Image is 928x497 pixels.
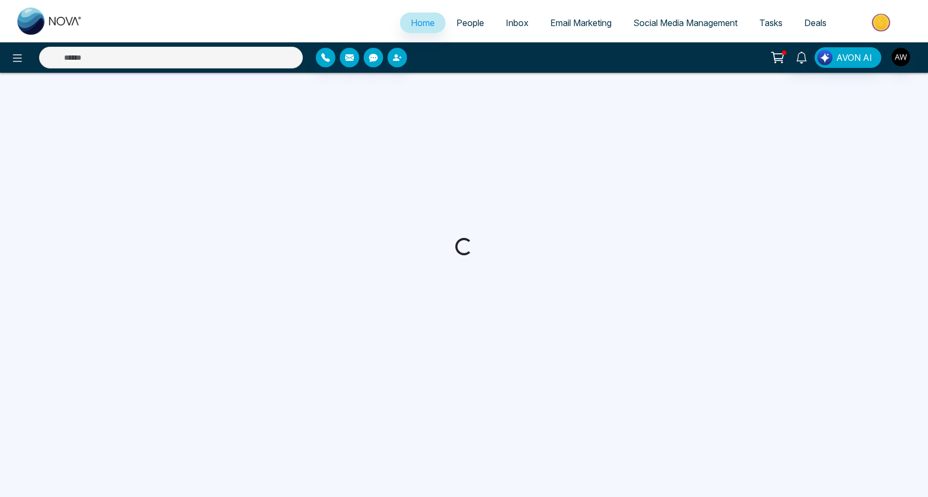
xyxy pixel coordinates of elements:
[456,17,484,28] span: People
[804,17,827,28] span: Deals
[411,17,435,28] span: Home
[759,17,783,28] span: Tasks
[622,12,748,33] a: Social Media Management
[836,51,872,64] span: AVON AI
[843,10,921,35] img: Market-place.gif
[539,12,622,33] a: Email Marketing
[506,17,529,28] span: Inbox
[793,12,837,33] a: Deals
[892,48,910,66] img: User Avatar
[817,50,832,65] img: Lead Flow
[446,12,495,33] a: People
[815,47,881,68] button: AVON AI
[748,12,793,33] a: Tasks
[550,17,612,28] span: Email Marketing
[17,8,82,35] img: Nova CRM Logo
[495,12,539,33] a: Inbox
[400,12,446,33] a: Home
[633,17,738,28] span: Social Media Management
